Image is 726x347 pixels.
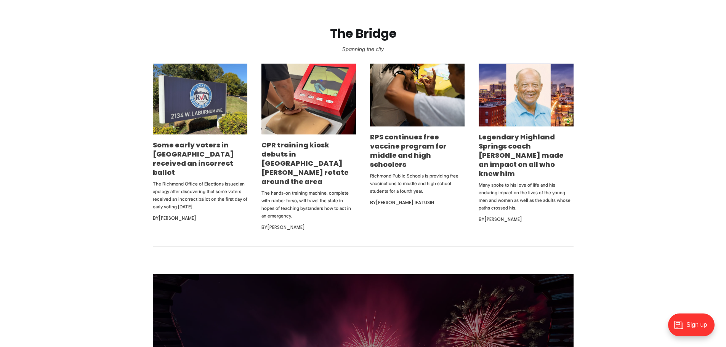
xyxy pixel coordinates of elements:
[479,215,573,224] div: By
[261,189,356,220] p: The hands-on training machine, complete with rubber torso, will travel the state in hopes of teac...
[261,140,349,186] a: CPR training kiosk debuts in [GEOGRAPHIC_DATA][PERSON_NAME] rotate around the area
[12,44,714,54] p: Spanning the city
[267,224,305,230] a: [PERSON_NAME]
[153,64,247,134] img: Some early voters in Richmond received an incorrect ballot
[370,172,465,195] p: Richmond Public Schools is providing free vaccinations to middle and high school students for a f...
[12,27,714,41] h2: The Bridge
[662,310,726,347] iframe: portal-trigger
[153,214,247,223] div: By
[153,180,247,211] p: The Richmond Office of Elections issued an apology after discovering that some voters received an...
[370,64,465,127] img: RPS continues free vaccine program for middle and high schoolers
[261,223,356,232] div: By
[370,132,447,169] a: RPS continues free vaccine program for middle and high schoolers
[370,198,465,207] div: By
[261,64,356,134] img: CPR training kiosk debuts in Church Hill, will rotate around the area
[376,199,434,206] a: [PERSON_NAME] Ifatusin
[479,181,573,212] p: Many spoke to his love of life and his enduring impact on the lives of the young men and women as...
[479,64,573,126] img: Legendary Highland Springs coach George Lancaster made an impact on all who knew him
[153,140,234,177] a: Some early voters in [GEOGRAPHIC_DATA] received an incorrect ballot
[479,132,564,178] a: Legendary Highland Springs coach [PERSON_NAME] made an impact on all who knew him
[484,216,522,222] a: [PERSON_NAME]
[159,215,196,221] a: [PERSON_NAME]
